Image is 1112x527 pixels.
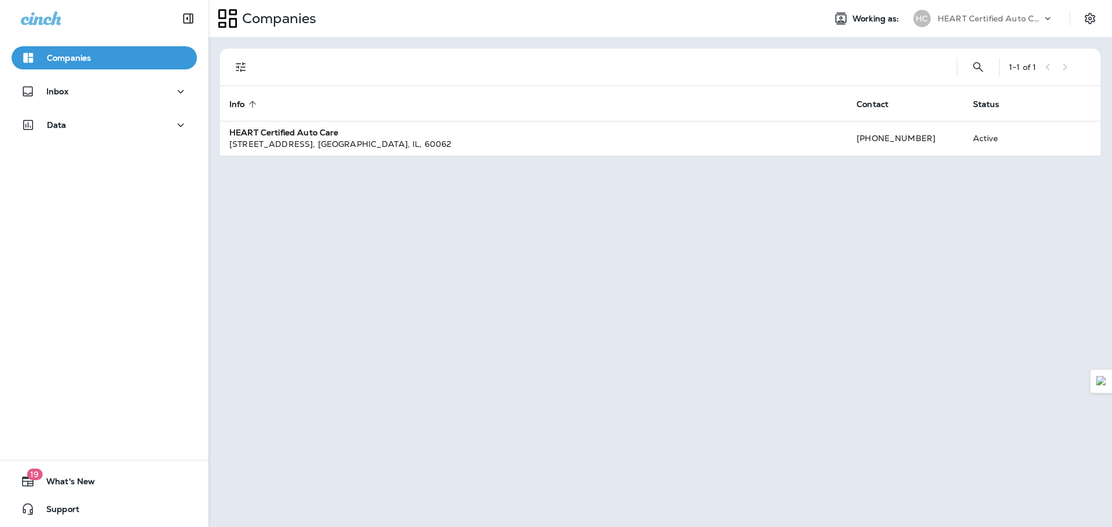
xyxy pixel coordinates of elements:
div: [STREET_ADDRESS] , [GEOGRAPHIC_DATA] , IL , 60062 [229,138,838,150]
span: Status [973,99,1015,109]
p: HEART Certified Auto Care [938,14,1042,23]
button: Search Companies [967,56,990,79]
div: 1 - 1 of 1 [1009,62,1036,72]
button: Companies [12,46,197,69]
button: Settings [1080,8,1100,29]
span: 19 [27,469,42,480]
button: Support [12,497,197,521]
p: Inbox [46,87,68,96]
span: Contact [857,99,904,109]
button: Collapse Sidebar [172,7,204,30]
span: Info [229,99,245,109]
p: Data [47,120,67,130]
p: Companies [47,53,91,62]
img: Detect Auto [1096,376,1107,386]
button: 19What's New [12,470,197,493]
strong: HEART Certified Auto Care [229,127,339,138]
td: Active [964,121,1038,156]
span: Contact [857,99,888,109]
span: Info [229,99,260,109]
p: Companies [237,10,316,27]
button: Filters [229,56,253,79]
button: Data [12,113,197,137]
span: What's New [35,477,95,491]
button: Inbox [12,80,197,103]
td: [PHONE_NUMBER] [847,121,963,156]
div: HC [913,10,931,27]
span: Status [973,99,1000,109]
span: Working as: [853,14,902,24]
span: Support [35,504,79,518]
